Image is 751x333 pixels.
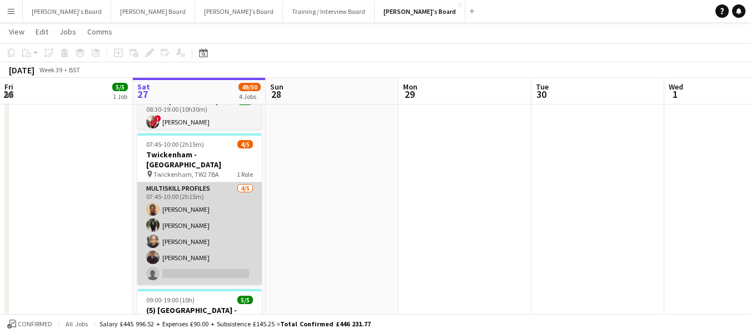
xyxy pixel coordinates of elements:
span: Sun [270,82,284,92]
div: BST [69,66,80,74]
span: Edit [36,27,48,37]
h3: Twickenham - [GEOGRAPHIC_DATA] [137,150,262,170]
span: 29 [401,88,417,101]
button: [PERSON_NAME]’s Board [195,1,283,22]
span: 5/5 [112,83,128,91]
button: [PERSON_NAME]'s Board [23,1,111,22]
span: ! [155,115,161,122]
span: 30 [534,88,549,101]
span: Twickenham, TW2 7BA [153,170,219,178]
span: Comms [87,27,112,37]
app-card-role: Cellar [PERSON_NAME] LLW WEST LEVEL 3 NORTH BOXES - WEST STAND - LEVEL 31/108:30-19:00 (10h30m)![... [137,95,262,133]
span: Confirmed [18,320,52,328]
span: 1 [667,88,683,101]
span: Fri [4,82,13,92]
span: 4/5 [237,140,253,148]
div: [DATE] [9,64,34,76]
div: 4 Jobs [239,92,260,101]
a: Jobs [55,24,81,39]
div: 1 Job [113,92,127,101]
span: 27 [136,88,150,101]
h3: (5) [GEOGRAPHIC_DATA] - [GEOGRAPHIC_DATA] [137,305,262,325]
span: Week 39 [37,66,64,74]
button: [PERSON_NAME] Board [111,1,195,22]
span: Wed [669,82,683,92]
app-card-role: MULTISKILL PROFILES4/507:45-10:00 (2h15m)[PERSON_NAME][PERSON_NAME][PERSON_NAME][PERSON_NAME] [137,182,262,285]
span: Tue [536,82,549,92]
span: 09:00-19:00 (10h) [146,296,195,304]
span: Total Confirmed £446 231.77 [280,320,371,328]
span: Jobs [59,27,76,37]
span: 07:45-10:00 (2h15m) [146,140,204,148]
div: Salary £445 996.52 + Expenses £90.00 + Subsistence £145.25 = [100,320,371,328]
span: View [9,27,24,37]
span: 5/5 [237,296,253,304]
span: Sat [137,82,150,92]
a: Edit [31,24,53,39]
span: 1 Role [237,170,253,178]
span: 49/50 [238,83,261,91]
button: Confirmed [6,318,54,330]
button: [PERSON_NAME]'s Board [375,1,465,22]
a: View [4,24,29,39]
span: 26 [3,88,13,101]
a: Comms [83,24,117,39]
app-job-card: 07:45-10:00 (2h15m)4/5Twickenham - [GEOGRAPHIC_DATA] Twickenham, TW2 7BA1 RoleMULTISKILL PROFILES... [137,133,262,285]
button: Training / Interview Board [283,1,375,22]
span: Mon [403,82,417,92]
span: 28 [268,88,284,101]
span: All jobs [63,320,90,328]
